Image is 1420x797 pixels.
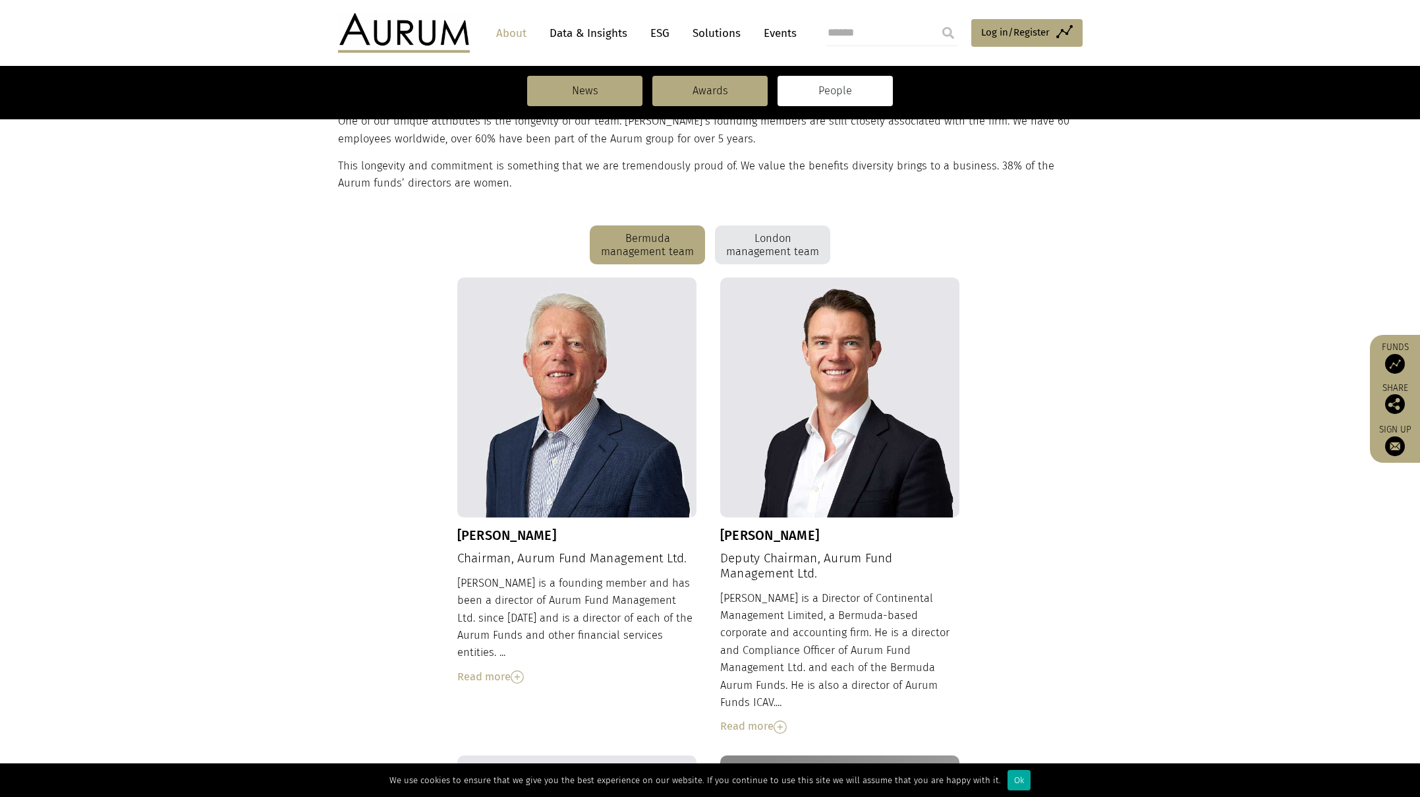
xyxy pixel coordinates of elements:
div: Ok [1008,770,1031,790]
input: Submit [935,20,961,46]
p: One of our unique attributes is the longevity of our team. [PERSON_NAME]’s founding members are s... [338,113,1079,148]
div: [PERSON_NAME] is a founding member and has been a director of Aurum Fund Management Ltd. since [D... [457,575,697,686]
a: Sign up [1377,424,1413,456]
a: Awards [652,76,768,106]
div: [PERSON_NAME] is a Director of Continental Management Limited, a Bermuda-based corporate and acco... [720,590,960,736]
img: Aurum [338,13,470,53]
a: People [778,76,893,106]
h3: [PERSON_NAME] [457,527,697,543]
img: Access Funds [1385,354,1405,374]
a: Data & Insights [543,21,634,45]
a: News [527,76,642,106]
h4: Deputy Chairman, Aurum Fund Management Ltd. [720,551,960,581]
img: Share this post [1385,394,1405,414]
img: Read More [774,721,787,734]
h4: Chairman, Aurum Fund Management Ltd. [457,551,697,566]
a: Events [757,21,797,45]
div: Share [1377,384,1413,414]
span: Log in/Register [981,24,1050,40]
div: Bermuda management team [590,225,705,265]
p: This longevity and commitment is something that we are tremendously proud of. We value the benefi... [338,158,1079,192]
a: About [490,21,533,45]
img: Sign up to our newsletter [1385,436,1405,456]
a: ESG [644,21,676,45]
img: Read More [511,670,524,684]
div: Read more [720,718,960,735]
a: Solutions [686,21,747,45]
h3: [PERSON_NAME] [720,527,960,543]
div: London management team [715,225,830,265]
a: Log in/Register [971,19,1083,47]
div: Read more [457,668,697,686]
a: Funds [1377,341,1413,374]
